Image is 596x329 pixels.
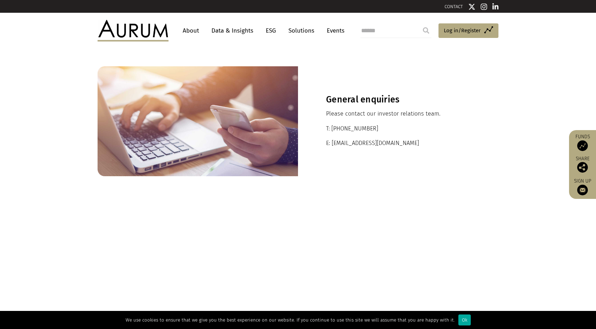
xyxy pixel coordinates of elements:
span: Log in/Register [444,26,481,35]
input: Submit [419,23,433,38]
a: Events [323,24,344,37]
img: Sign up to our newsletter [577,185,588,195]
a: ESG [262,24,280,37]
a: Solutions [285,24,318,37]
a: Data & Insights [208,24,257,37]
p: Please contact our investor relations team. [326,109,470,118]
a: CONTACT [445,4,463,9]
p: E: [EMAIL_ADDRESS][DOMAIN_NAME] [326,139,470,148]
a: Sign up [573,178,592,195]
img: Share this post [577,162,588,173]
p: T: [PHONE_NUMBER] [326,124,470,133]
a: Log in/Register [438,23,498,38]
div: Share [573,156,592,173]
a: About [179,24,203,37]
img: Instagram icon [481,3,487,10]
img: Twitter icon [468,3,475,10]
img: Aurum [98,20,169,41]
img: Linkedin icon [492,3,499,10]
h3: General enquiries [326,94,470,105]
a: Funds [573,134,592,151]
img: Access Funds [577,140,588,151]
div: Ok [458,314,471,325]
